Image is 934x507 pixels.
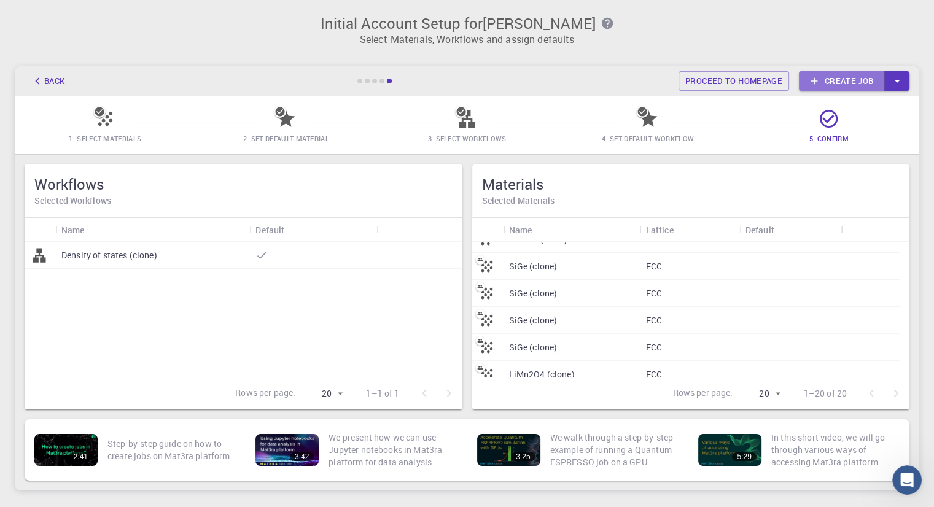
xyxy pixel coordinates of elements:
[482,194,900,207] h6: Selected Materials
[774,220,794,239] button: Sort
[804,387,847,400] p: 1–20 of 20
[799,71,885,91] a: Create job
[809,134,849,143] span: 5. Confirm
[732,452,756,461] div: 5:29
[645,368,661,381] p: FCC
[25,218,55,242] div: Icon
[693,424,905,476] a: 5:29In this short video, we will go through various ways of accessing Mat3ra platform. There are ...
[672,387,733,401] p: Rows per page:
[107,438,236,462] p: Step-by-step guide on how to create jobs on Mat3ra platform.
[674,220,693,239] button: Sort
[738,385,784,403] div: 20
[61,249,157,261] p: Density of states (clone)
[29,424,241,476] a: 2:41Step-by-step guide on how to create jobs on Mat3ra platform.
[366,387,399,400] p: 1–1 of 1
[235,387,295,401] p: Rows per page:
[645,260,661,273] p: FCC
[255,218,284,242] div: Default
[34,174,453,194] h5: Workflows
[509,314,558,327] p: SiGe (clone)
[284,220,304,239] button: Sort
[639,218,739,242] div: Lattice
[645,314,661,327] p: FCC
[679,71,789,91] a: Proceed to homepage
[300,385,346,403] div: 20
[251,424,462,476] a: 3:42We present how we can use Jupyter notebooks in Mat3ra platform for data analysis.
[61,218,85,242] div: Name
[532,220,551,239] button: Sort
[509,368,575,381] p: LiMn2O4 (clone)
[472,424,683,476] a: 3:25We walk through a step-by-step example of running a Quantum ESPRESSO job on a GPU enabled nod...
[503,218,640,242] div: Name
[290,452,314,461] div: 3:42
[511,452,535,461] div: 3:25
[329,432,457,468] p: We present how we can use Jupyter notebooks in Mat3ra platform for data analysis.
[745,218,774,242] div: Default
[243,134,329,143] span: 2. Set Default Material
[892,465,922,495] iframe: Intercom live chat
[55,218,249,242] div: Name
[25,9,69,20] span: Support
[509,260,558,273] p: SiGe (clone)
[482,174,900,194] h5: Materials
[249,218,376,242] div: Default
[69,134,141,143] span: 1. Select Materials
[22,15,912,32] h3: Initial Account Setup for [PERSON_NAME]
[25,71,71,91] button: Back
[34,194,453,207] h6: Selected Workflows
[645,341,661,354] p: FCC
[645,287,661,300] p: FCC
[509,341,558,354] p: SiGe (clone)
[739,218,841,242] div: Default
[22,32,912,47] p: Select Materials, Workflows and assign defaults
[645,218,673,242] div: Lattice
[509,218,532,242] div: Name
[85,220,104,239] button: Sort
[602,134,694,143] span: 4. Set Default Workflow
[472,218,503,242] div: Icon
[550,432,679,468] p: We walk through a step-by-step example of running a Quantum ESPRESSO job on a GPU enabled node. W...
[509,287,558,300] p: SiGe (clone)
[427,134,506,143] span: 3. Select Workflows
[69,452,93,461] div: 2:41
[771,432,900,468] p: In this short video, we will go through various ways of accessing Mat3ra platform. There are thre...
